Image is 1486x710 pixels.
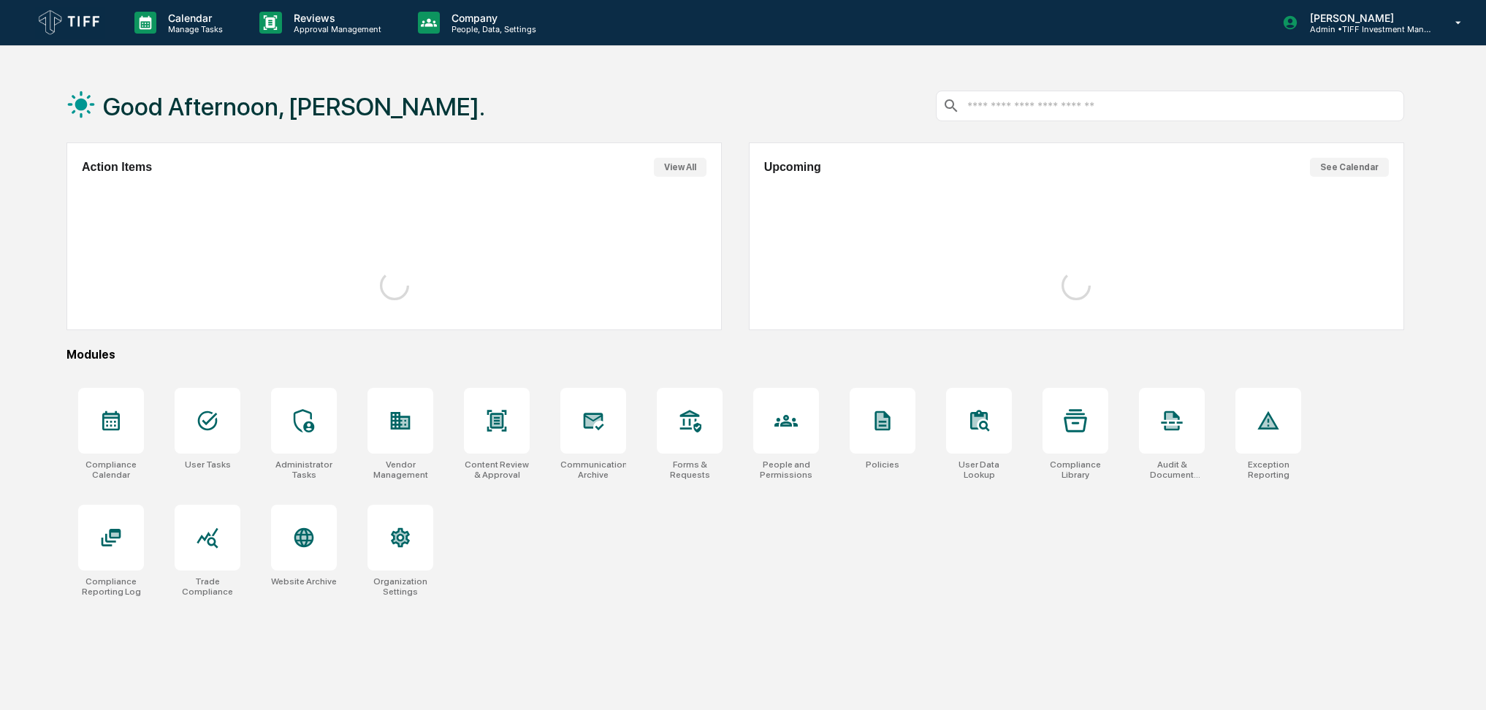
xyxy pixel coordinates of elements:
[946,459,1012,480] div: User Data Lookup
[657,459,723,480] div: Forms & Requests
[764,161,821,174] h2: Upcoming
[156,12,230,24] p: Calendar
[440,24,544,34] p: People, Data, Settings
[78,576,144,597] div: Compliance Reporting Log
[271,576,337,587] div: Website Archive
[175,576,240,597] div: Trade Compliance
[1310,158,1389,177] button: See Calendar
[66,348,1404,362] div: Modules
[440,12,544,24] p: Company
[464,459,530,480] div: Content Review & Approval
[654,158,706,177] button: View All
[185,459,231,470] div: User Tasks
[1298,24,1434,34] p: Admin • TIFF Investment Management
[1043,459,1108,480] div: Compliance Library
[282,12,389,24] p: Reviews
[82,161,152,174] h2: Action Items
[78,459,144,480] div: Compliance Calendar
[753,459,819,480] div: People and Permissions
[367,576,433,597] div: Organization Settings
[156,24,230,34] p: Manage Tasks
[271,459,337,480] div: Administrator Tasks
[282,24,389,34] p: Approval Management
[1235,459,1301,480] div: Exception Reporting
[103,92,485,121] h1: Good Afternoon, [PERSON_NAME].
[1139,459,1205,480] div: Audit & Document Logs
[367,459,433,480] div: Vendor Management
[866,459,899,470] div: Policies
[1298,12,1434,24] p: [PERSON_NAME]
[35,7,105,39] img: logo
[560,459,626,480] div: Communications Archive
